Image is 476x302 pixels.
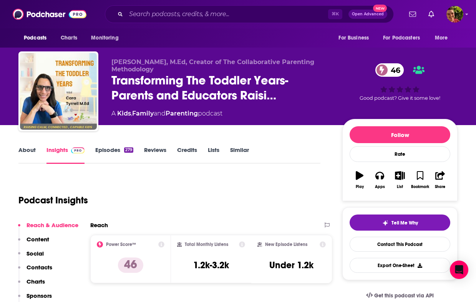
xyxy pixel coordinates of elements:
div: Play [356,185,364,189]
button: Follow [350,126,450,143]
span: New [373,5,387,12]
span: Monitoring [91,33,118,43]
button: open menu [333,31,378,45]
span: , [131,110,132,117]
a: Contact This Podcast [350,237,450,252]
button: Bookmark [410,166,430,194]
a: Reviews [144,146,166,164]
span: Logged in as Marz [446,6,463,23]
div: Rate [350,146,450,162]
span: Tell Me Why [391,220,418,226]
span: For Business [338,33,369,43]
a: Parenting [166,110,198,117]
div: List [397,185,403,189]
a: Charts [56,31,82,45]
a: Show notifications dropdown [406,8,419,21]
button: Share [430,166,450,194]
h1: Podcast Insights [18,195,88,206]
button: tell me why sparkleTell Me Why [350,215,450,231]
button: List [390,166,410,194]
span: and [154,110,166,117]
div: 279 [124,147,133,153]
div: Search podcasts, credits, & more... [105,5,394,23]
div: A podcast [111,109,222,118]
a: Credits [177,146,197,164]
button: open menu [18,31,56,45]
a: InsightsPodchaser Pro [46,146,85,164]
span: For Podcasters [383,33,420,43]
p: Reach & Audience [27,221,78,229]
img: Podchaser Pro [71,147,85,153]
span: Podcasts [24,33,46,43]
a: Show notifications dropdown [425,8,437,21]
h3: Under 1.2k [269,259,313,271]
p: Charts [27,278,45,285]
h2: Reach [90,221,108,229]
div: Bookmark [411,185,429,189]
h2: Power Score™ [106,242,136,247]
a: Kids [117,110,131,117]
input: Search podcasts, credits, & more... [126,8,328,20]
span: Charts [61,33,77,43]
button: Show profile menu [446,6,463,23]
h3: 1.2k-3.2k [193,259,229,271]
p: Contacts [27,264,52,271]
img: Transforming The Toddler Years- Parents and Educators Raising Calm, Connected, Capable Kids [20,53,97,130]
button: Export One-Sheet [350,258,450,273]
img: User Profile [446,6,463,23]
button: Content [18,236,49,250]
p: Social [27,250,44,257]
span: Good podcast? Give it some love! [360,95,440,101]
a: About [18,146,36,164]
span: More [435,33,448,43]
a: Similar [230,146,249,164]
img: Podchaser - Follow, Share and Rate Podcasts [13,7,86,21]
a: Family [132,110,154,117]
p: 46 [118,257,143,273]
div: Apps [375,185,385,189]
button: open menu [86,31,128,45]
div: Open Intercom Messenger [450,261,468,279]
a: 46 [375,63,404,77]
a: Lists [208,146,219,164]
p: Sponsors [27,292,52,299]
button: Apps [370,166,390,194]
p: Content [27,236,49,243]
div: Share [435,185,445,189]
button: Contacts [18,264,52,278]
a: Episodes279 [95,146,133,164]
button: Open AdvancedNew [348,10,387,19]
span: 46 [383,63,404,77]
span: [PERSON_NAME], M.Ed, Creator of The Collaborative Parenting Methodology [111,58,314,73]
span: Open Advanced [352,12,384,16]
h2: New Episode Listens [265,242,307,247]
button: open menu [378,31,431,45]
img: tell me why sparkle [382,220,388,226]
button: Social [18,250,44,264]
button: open menu [430,31,458,45]
button: Charts [18,278,45,292]
button: Reach & Audience [18,221,78,236]
div: 46Good podcast? Give it some love! [342,58,458,106]
span: Get this podcast via API [374,292,434,299]
h2: Total Monthly Listens [185,242,228,247]
button: Play [350,166,370,194]
span: ⌘ K [328,9,342,19]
